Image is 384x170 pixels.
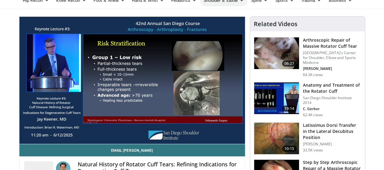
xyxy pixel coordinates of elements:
span: 10:15 [282,146,297,152]
img: 58008271-3059-4eea-87a5-8726eb53a503.150x105_q85_crop-smart_upscale.jpg [254,82,299,114]
img: 281021_0002_1.png.150x105_q85_crop-smart_upscale.jpg [254,37,299,69]
span: 06:27 [282,61,297,67]
p: [PERSON_NAME] [303,66,361,71]
p: 33.5K views [303,148,323,153]
h3: Anatomy and Treatment of the Rotator Cuff [303,82,361,94]
a: 10:15 Latissimus Dorsi Transfer in the Lateral Decubitus Position [PERSON_NAME] 33.5K views [254,122,361,154]
video-js: Video Player [19,17,245,144]
a: 06:27 Arthroscopic Repair of Massive Rotator Cuff Tear [GEOGRAPHIC_DATA]'s Center for Shoulder, E... [254,37,361,77]
a: 19:14 Anatomy and Treatment of the Rotator Cuff San Diego Shoulder Institute 2014 C. Gerber 62.4K... [254,82,361,117]
p: C. Gerber [303,106,361,111]
h3: Arthroscopic Repair of Massive Rotator Cuff Tear [303,37,361,49]
p: [GEOGRAPHIC_DATA]'s Center for Shoulder, Elbow and Sports Medicine [303,50,361,65]
a: Email [PERSON_NAME] [19,144,245,156]
p: San Diego Shoulder Institute 2014 [303,95,361,105]
p: 64.3K views [303,72,323,77]
h3: Latissimus Dorsi Transfer in the Lateral Decubitus Position [303,122,361,141]
p: [PERSON_NAME] [303,142,361,147]
span: 19:14 [282,106,297,112]
img: 38501_0000_3.png.150x105_q85_crop-smart_upscale.jpg [254,123,299,154]
h4: Related Videos [254,20,297,28]
p: 62.4K views [303,113,323,117]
